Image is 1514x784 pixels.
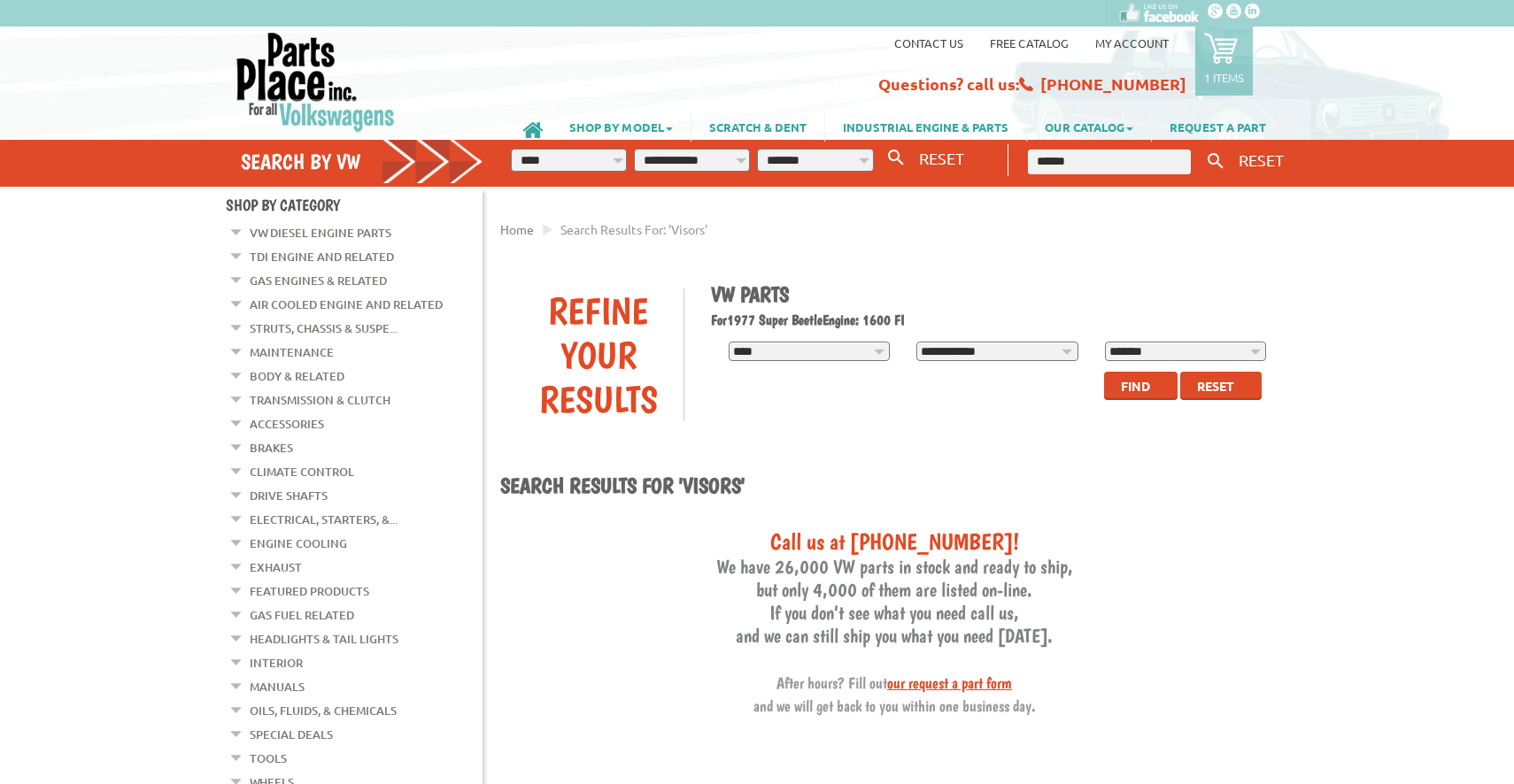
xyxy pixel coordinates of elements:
[753,673,1036,715] span: After hours? Fill out and we will get back to you within one business day.
[250,627,398,650] a: Headlights & Tail Lights
[250,651,303,674] a: Interior
[1027,111,1151,142] a: OUR CATALOG
[990,35,1069,50] a: Free Catalog
[691,111,824,142] a: SCRATCH & DENT
[250,293,443,316] a: Air Cooled Engine and Related
[250,747,287,770] a: Tools
[711,311,727,328] span: For
[823,311,905,328] span: Engine: 1600 FI
[250,460,354,483] a: Climate Control
[560,221,707,237] span: Search results for: 'visors'
[250,723,333,746] a: Special Deals
[1204,70,1244,85] p: 1 items
[711,281,1276,307] h1: VW Parts
[881,145,911,171] button: Search By VW...
[235,31,397,133] img: Parts Place Inc!
[250,412,324,435] a: Accessories
[919,149,964,167] span: RESET
[250,556,302,579] a: Exhaust
[250,269,387,292] a: Gas Engines & Related
[1239,150,1284,169] span: RESET
[250,245,394,268] a: TDI Engine and Related
[1152,111,1284,142] a: REQUEST A PART
[250,699,397,722] a: Oils, Fluids, & Chemicals
[250,436,293,459] a: Brakes
[1195,27,1253,96] a: 1 items
[226,196,483,214] h4: Shop By Category
[711,311,1276,328] h2: 1977 Super Beetle
[1232,147,1291,173] button: RESET
[500,473,1288,501] h1: Search results for 'visors'
[250,388,390,411] a: Transmission & Clutch
[500,527,1288,716] h3: We have 26,000 VW parts in stock and ready to ship, but only 4,000 of them are listed on-line. If...
[514,288,684,421] div: Refine Your Results
[1197,378,1234,394] span: Reset
[250,221,391,244] a: VW Diesel Engine Parts
[552,111,691,142] a: SHOP BY MODEL
[250,603,354,626] a: Gas Fuel Related
[250,508,398,531] a: Electrical, Starters, &...
[250,484,328,507] a: Drive Shafts
[250,580,369,603] a: Featured Products
[770,527,1019,555] span: Call us at [PHONE_NUMBER]!
[250,365,344,388] a: Body & Related
[500,221,534,237] a: Home
[241,149,483,174] h4: Search by VW
[825,111,1026,142] a: INDUSTRIAL ENGINE & PARTS
[1202,147,1229,176] button: Keyword Search
[1121,378,1150,394] span: Find
[250,317,398,340] a: Struts, Chassis & Suspe...
[1104,372,1178,400] button: Find
[250,675,305,698] a: Manuals
[250,532,347,555] a: Engine Cooling
[1095,35,1169,50] a: My Account
[894,35,963,50] a: Contact us
[1180,372,1262,400] button: Reset
[912,145,971,171] button: RESET
[250,341,334,364] a: Maintenance
[887,673,1012,692] a: our request a part form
